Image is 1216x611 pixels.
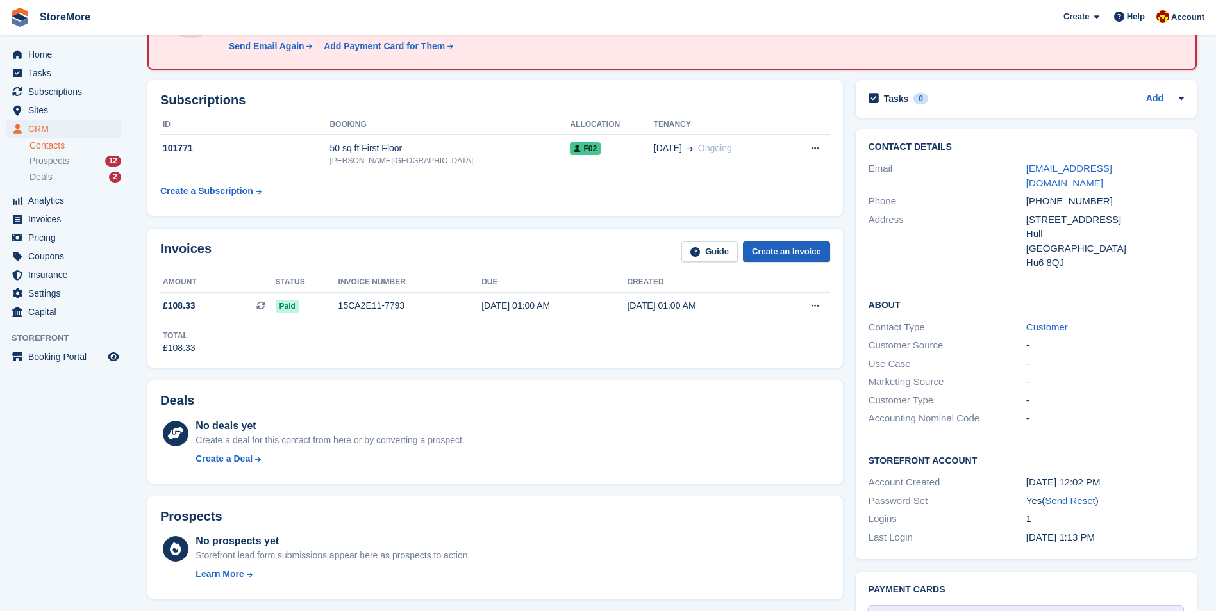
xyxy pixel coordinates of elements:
time: 2025-08-15 12:13:49 UTC [1026,532,1095,542]
th: Booking [329,115,570,135]
a: Learn More [196,567,470,581]
a: menu [6,83,121,101]
span: Create [1063,10,1089,23]
span: £108.33 [163,299,196,313]
div: £108.33 [163,341,196,355]
a: Guide [681,241,738,263]
div: Learn More [196,567,244,581]
div: Email [869,161,1026,190]
div: Create a Subscription [160,184,253,198]
div: Contact Type [869,320,1026,335]
a: Prospects 12 [29,154,121,168]
span: Invoices [28,210,105,228]
span: Sites [28,101,105,119]
span: Prospects [29,155,69,167]
th: Allocation [570,115,653,135]
span: Subscriptions [28,83,105,101]
h2: Subscriptions [160,93,830,108]
div: 101771 [160,142,329,155]
img: stora-icon-8386f47178a22dfd0bd8f6a31ec36ba5ce8667c1dd55bd0f319d3a0aa187defe.svg [10,8,29,27]
th: Invoice number [338,272,482,293]
h2: Deals [160,393,194,408]
span: Pricing [28,229,105,247]
div: Hull [1026,227,1184,241]
a: menu [6,191,121,209]
div: [DATE] 01:00 AM [481,299,627,313]
div: Phone [869,194,1026,209]
h2: Prospects [160,509,222,524]
div: [DATE] 01:00 AM [627,299,772,313]
a: menu [6,266,121,284]
div: Last Login [869,530,1026,545]
div: Total [163,330,196,341]
div: Address [869,213,1026,270]
span: Tasks [28,64,105,82]
div: [PHONE_NUMBER] [1026,194,1184,209]
span: Capital [28,303,105,321]
div: [DATE] 12:02 PM [1026,475,1184,490]
span: CRM [28,120,105,138]
span: ( ) [1042,495,1098,506]
div: 50 sq ft First Floor [329,142,570,155]
span: Paid [276,300,299,313]
div: Marketing Source [869,375,1026,389]
div: [GEOGRAPHIC_DATA] [1026,241,1184,256]
div: 2 [109,172,121,183]
div: Add Payment Card for Them [324,40,445,53]
span: Settings [28,284,105,302]
span: [DATE] [654,142,682,155]
div: 1 [1026,512,1184,526]
a: menu [6,64,121,82]
a: menu [6,303,121,321]
th: Created [627,272,772,293]
div: Send Email Again [229,40,304,53]
span: Booking Portal [28,348,105,366]
div: [PERSON_NAME][GEOGRAPHIC_DATA] [329,155,570,167]
div: Create a deal for this contact from here or by converting a prospect. [196,434,464,447]
th: Amount [160,272,276,293]
div: - [1026,411,1184,426]
div: Logins [869,512,1026,526]
div: Account Created [869,475,1026,490]
th: ID [160,115,329,135]
img: Store More Team [1156,10,1169,23]
div: No prospects yet [196,534,470,549]
div: [STREET_ADDRESS] [1026,213,1184,227]
div: Customer Type [869,393,1026,408]
div: Yes [1026,494,1184,509]
a: Add [1146,92,1163,106]
span: Ongoing [698,143,732,153]
span: Coupons [28,247,105,265]
div: Use Case [869,357,1026,371]
a: Create a Subscription [160,179,262,203]
div: Storefront lead form submissions appear here as prospects to action. [196,549,470,562]
a: menu [6,348,121,366]
a: Customer [1026,322,1068,332]
span: F02 [570,142,601,155]
a: menu [6,247,121,265]
a: Deals 2 [29,170,121,184]
div: - [1026,357,1184,371]
a: Contacts [29,140,121,152]
div: Customer Source [869,338,1026,353]
span: Account [1171,11,1204,24]
span: Home [28,45,105,63]
a: menu [6,120,121,138]
div: Create a Deal [196,452,253,466]
a: menu [6,229,121,247]
a: menu [6,210,121,228]
th: Status [276,272,338,293]
a: [EMAIL_ADDRESS][DOMAIN_NAME] [1026,163,1112,188]
th: Due [481,272,627,293]
span: Help [1127,10,1145,23]
th: Tenancy [654,115,785,135]
h2: About [869,298,1184,311]
div: 0 [913,93,928,104]
h2: Contact Details [869,142,1184,152]
a: StoreMore [35,6,96,28]
a: menu [6,45,121,63]
a: Create a Deal [196,452,464,466]
a: Send Reset [1045,495,1095,506]
span: Storefront [12,332,128,345]
div: 15CA2E11-7793 [338,299,482,313]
